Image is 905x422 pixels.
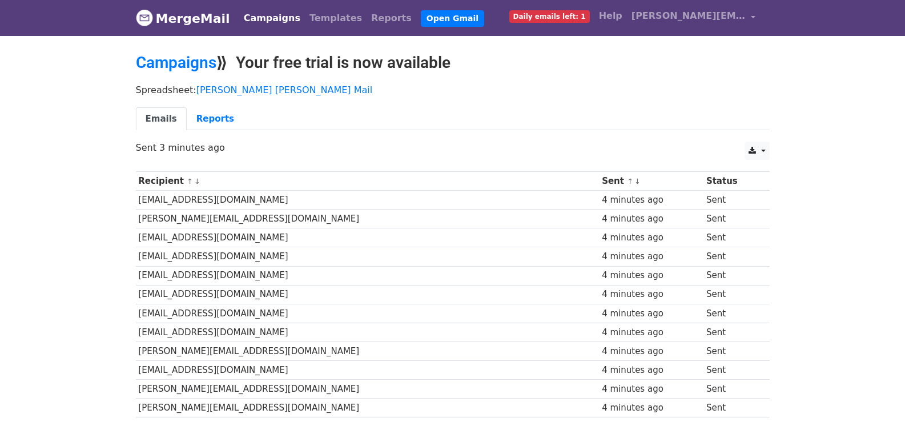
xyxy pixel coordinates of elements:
[594,5,627,27] a: Help
[602,326,701,339] div: 4 minutes ago
[703,341,761,360] td: Sent
[136,210,600,228] td: [PERSON_NAME][EMAIL_ADDRESS][DOMAIN_NAME]
[187,107,244,131] a: Reports
[703,361,761,380] td: Sent
[194,177,200,186] a: ↓
[187,177,193,186] a: ↑
[136,6,230,30] a: MergeMail
[136,84,770,96] p: Spreadsheet:
[703,210,761,228] td: Sent
[602,364,701,377] div: 4 minutes ago
[509,10,590,23] span: Daily emails left: 1
[602,307,701,320] div: 4 minutes ago
[136,304,600,323] td: [EMAIL_ADDRESS][DOMAIN_NAME]
[136,53,770,73] h2: ⟫ Your free trial is now available
[136,228,600,247] td: [EMAIL_ADDRESS][DOMAIN_NAME]
[136,107,187,131] a: Emails
[196,85,372,95] a: [PERSON_NAME] [PERSON_NAME] Mail
[136,399,600,417] td: [PERSON_NAME][EMAIL_ADDRESS][DOMAIN_NAME]
[602,250,701,263] div: 4 minutes ago
[136,323,600,341] td: [EMAIL_ADDRESS][DOMAIN_NAME]
[602,401,701,415] div: 4 minutes ago
[703,323,761,341] td: Sent
[136,361,600,380] td: [EMAIL_ADDRESS][DOMAIN_NAME]
[703,172,761,191] th: Status
[367,7,416,30] a: Reports
[136,191,600,210] td: [EMAIL_ADDRESS][DOMAIN_NAME]
[136,247,600,266] td: [EMAIL_ADDRESS][DOMAIN_NAME]
[703,266,761,285] td: Sent
[136,172,600,191] th: Recipient
[602,231,701,244] div: 4 minutes ago
[632,9,746,23] span: [PERSON_NAME][EMAIL_ADDRESS][DOMAIN_NAME]
[421,10,484,27] a: Open Gmail
[602,194,701,207] div: 4 minutes ago
[136,380,600,399] td: [PERSON_NAME][EMAIL_ADDRESS][DOMAIN_NAME]
[703,304,761,323] td: Sent
[703,191,761,210] td: Sent
[627,177,633,186] a: ↑
[136,285,600,304] td: [EMAIL_ADDRESS][DOMAIN_NAME]
[703,247,761,266] td: Sent
[602,345,701,358] div: 4 minutes ago
[703,399,761,417] td: Sent
[505,5,594,27] a: Daily emails left: 1
[602,212,701,226] div: 4 minutes ago
[703,228,761,247] td: Sent
[136,9,153,26] img: MergeMail logo
[305,7,367,30] a: Templates
[136,142,770,154] p: Sent 3 minutes ago
[602,383,701,396] div: 4 minutes ago
[602,288,701,301] div: 4 minutes ago
[599,172,703,191] th: Sent
[627,5,761,31] a: [PERSON_NAME][EMAIL_ADDRESS][DOMAIN_NAME]
[703,285,761,304] td: Sent
[136,341,600,360] td: [PERSON_NAME][EMAIL_ADDRESS][DOMAIN_NAME]
[239,7,305,30] a: Campaigns
[136,53,216,72] a: Campaigns
[703,380,761,399] td: Sent
[602,269,701,282] div: 4 minutes ago
[634,177,641,186] a: ↓
[136,266,600,285] td: [EMAIL_ADDRESS][DOMAIN_NAME]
